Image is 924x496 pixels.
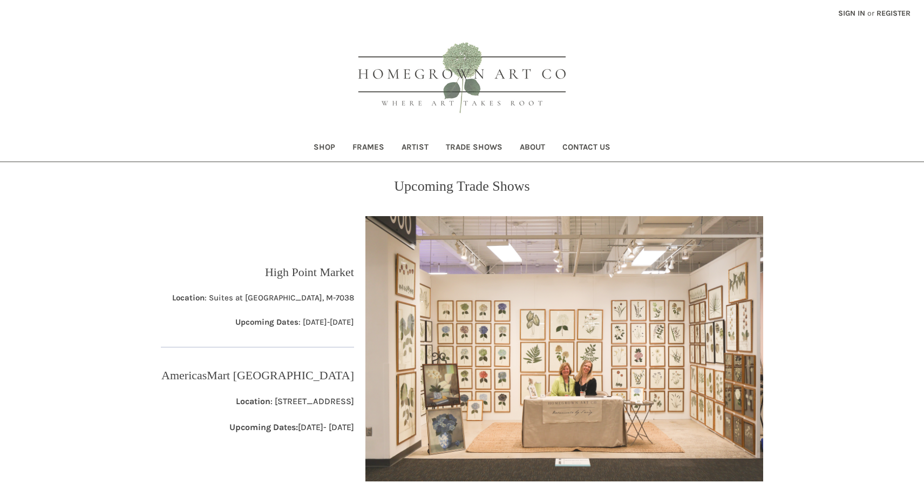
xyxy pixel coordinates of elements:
[229,421,354,434] p: [DATE]- [DATE]
[161,366,354,384] p: AmericasMart [GEOGRAPHIC_DATA]
[172,316,354,329] p: : [DATE]-[DATE]
[265,263,354,281] p: High Point Market
[172,293,205,303] strong: Location
[341,30,583,128] img: HOMEGROWN ART CO
[229,395,354,408] p: : [STREET_ADDRESS]
[511,135,554,162] a: About
[437,135,511,162] a: Trade Shows
[305,135,344,162] a: Shop
[344,135,393,162] a: Frames
[229,422,298,432] strong: Upcoming Dates:
[866,8,875,19] span: or
[235,317,298,327] strong: Upcoming Dates
[394,176,529,197] p: Upcoming Trade Shows
[236,396,270,406] strong: Location
[554,135,619,162] a: Contact Us
[393,135,437,162] a: Artist
[172,292,354,304] p: : Suites at [GEOGRAPHIC_DATA], M-7038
